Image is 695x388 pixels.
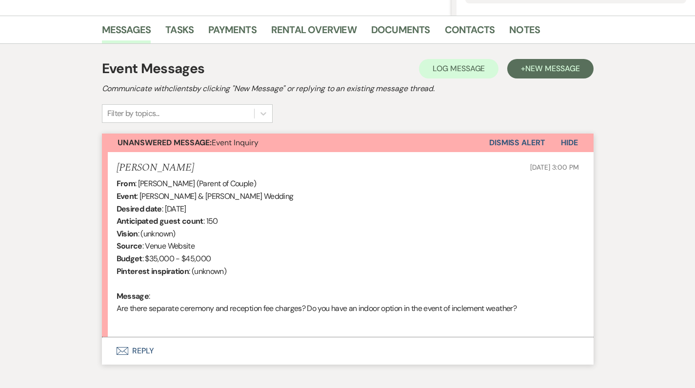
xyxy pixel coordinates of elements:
[117,177,579,327] div: : [PERSON_NAME] (Parent of Couple) : [PERSON_NAME] & [PERSON_NAME] Wedding : [DATE] : 150 : (unkn...
[165,22,194,43] a: Tasks
[271,22,357,43] a: Rental Overview
[507,59,593,78] button: +New Message
[208,22,257,43] a: Payments
[117,204,162,214] b: Desired date
[118,137,212,148] strong: Unanswered Message:
[102,22,151,43] a: Messages
[102,58,205,79] h1: Event Messages
[525,63,579,74] span: New Message
[117,253,142,264] b: Budget
[118,137,258,148] span: Event Inquiry
[102,83,594,95] h2: Communicate with clients by clicking "New Message" or replying to an existing message thread.
[117,178,135,189] b: From
[489,134,545,152] button: Dismiss Alert
[102,134,489,152] button: Unanswered Message:Event Inquiry
[117,291,149,301] b: Message
[445,22,495,43] a: Contacts
[117,266,189,276] b: Pinterest inspiration
[102,337,594,365] button: Reply
[545,134,594,152] button: Hide
[117,229,138,239] b: Vision
[117,191,137,201] b: Event
[530,163,578,172] span: [DATE] 3:00 PM
[509,22,540,43] a: Notes
[561,137,578,148] span: Hide
[117,241,142,251] b: Source
[107,108,159,119] div: Filter by topics...
[117,162,194,174] h5: [PERSON_NAME]
[419,59,498,78] button: Log Message
[371,22,430,43] a: Documents
[117,216,203,226] b: Anticipated guest count
[433,63,485,74] span: Log Message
